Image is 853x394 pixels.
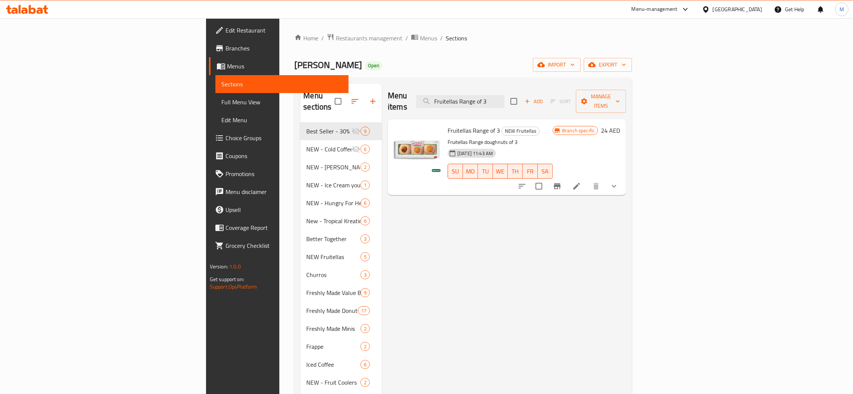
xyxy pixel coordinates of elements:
span: Manage items [582,92,620,111]
div: Freshly Made Donuts17 [300,302,382,320]
span: SU [451,166,460,177]
button: import [533,58,581,72]
nav: breadcrumb [294,33,632,43]
div: items [360,163,370,172]
span: 5 [361,253,369,261]
input: search [416,95,504,108]
span: NEW Fruitellas [306,252,360,261]
button: SA [538,164,553,179]
div: Menu-management [632,5,678,14]
span: Select to update [531,178,547,194]
span: Select all sections [330,93,346,109]
span: Coupons [225,151,343,160]
span: [DATE] 11:43 AM [454,150,496,157]
span: TH [511,166,520,177]
span: Open [365,62,382,69]
span: Edit Restaurant [225,26,343,35]
button: WE [493,164,508,179]
span: Freshly Made Minis [306,324,360,333]
span: Version: [210,262,228,271]
span: Frappe [306,342,360,351]
a: Choice Groups [209,129,349,147]
div: NEW - Hungry For Heroes6 [300,194,382,212]
div: items [360,234,370,243]
button: Manage items [576,90,626,113]
div: Freshly Made Minis2 [300,320,382,338]
span: NEW - Cold Coffee On-The-Go [306,145,352,154]
span: 6 [361,200,369,207]
a: Menu disclaimer [209,183,349,201]
button: Add section [364,92,382,110]
div: NEW Fruitellas5 [300,248,382,266]
span: 1.0.0 [229,262,241,271]
span: Better Together [306,234,360,243]
span: WE [496,166,505,177]
a: Edit Menu [215,111,349,129]
div: items [358,306,370,315]
div: Better Together3 [300,230,382,248]
p: Fruitellas Range doughnuts of 3 [448,138,553,147]
div: items [360,145,370,154]
div: items [360,252,370,261]
span: Sections [446,34,467,43]
span: Add item [522,96,546,107]
span: Fruitellas Range of 3 [448,125,500,136]
span: Restaurants management [336,34,402,43]
img: Fruitellas Range of 3 [394,125,442,173]
span: 2 [361,343,369,350]
a: Upsell [209,201,349,219]
span: Branch specific [559,127,598,134]
span: Get support on: [210,274,244,284]
span: NEW - Hungry For Heroes [306,198,360,207]
a: Menus [411,33,437,43]
span: 2 [361,325,369,332]
span: Full Menu View [221,98,343,107]
div: Churros3 [300,266,382,284]
span: 1 [361,182,369,189]
span: Select section [506,93,522,109]
svg: Inactive section [352,127,360,136]
a: Branches [209,39,349,57]
span: SA [541,166,550,177]
span: NEW - Ice Cream your way! [306,181,360,190]
span: 2 [361,379,369,386]
span: FR [526,166,535,177]
span: NEW Fruitellas [502,127,539,135]
span: M [840,5,844,13]
button: show more [605,177,623,195]
div: NEW - Ice Cream your way!1 [300,176,382,194]
h2: Menu items [388,90,407,113]
span: NEW - Fruit Coolers [306,378,360,387]
div: Best Seller - 30% Off9 [300,122,382,140]
div: NEW - Cold Coffee On-The-Go6 [300,140,382,158]
a: Support.OpsPlatform [210,282,257,292]
span: Promotions [225,169,343,178]
span: NEW - [PERSON_NAME] Birthday! [306,163,360,172]
span: Sections [221,80,343,89]
span: Choice Groups [225,133,343,142]
div: NEW - Fruit Coolers2 [300,373,382,391]
span: Add [524,97,544,106]
button: MO [463,164,478,179]
span: 17 [358,307,369,314]
span: Menus [227,62,343,71]
a: Coupons [209,147,349,165]
div: items [360,342,370,351]
h6: 24 AED [601,125,620,136]
span: MO [466,166,475,177]
span: Grocery Checklist [225,241,343,250]
a: Restaurants management [327,33,402,43]
li: / [405,34,408,43]
span: Iced Coffee [306,360,360,369]
div: New - Tropical Kreations Collection [306,216,360,225]
div: Freshly Made Value Boxes9 [300,284,382,302]
svg: Inactive section [352,145,360,154]
a: Edit Restaurant [209,21,349,39]
span: Freshly Made Value Boxes [306,288,360,297]
a: Coverage Report [209,219,349,237]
